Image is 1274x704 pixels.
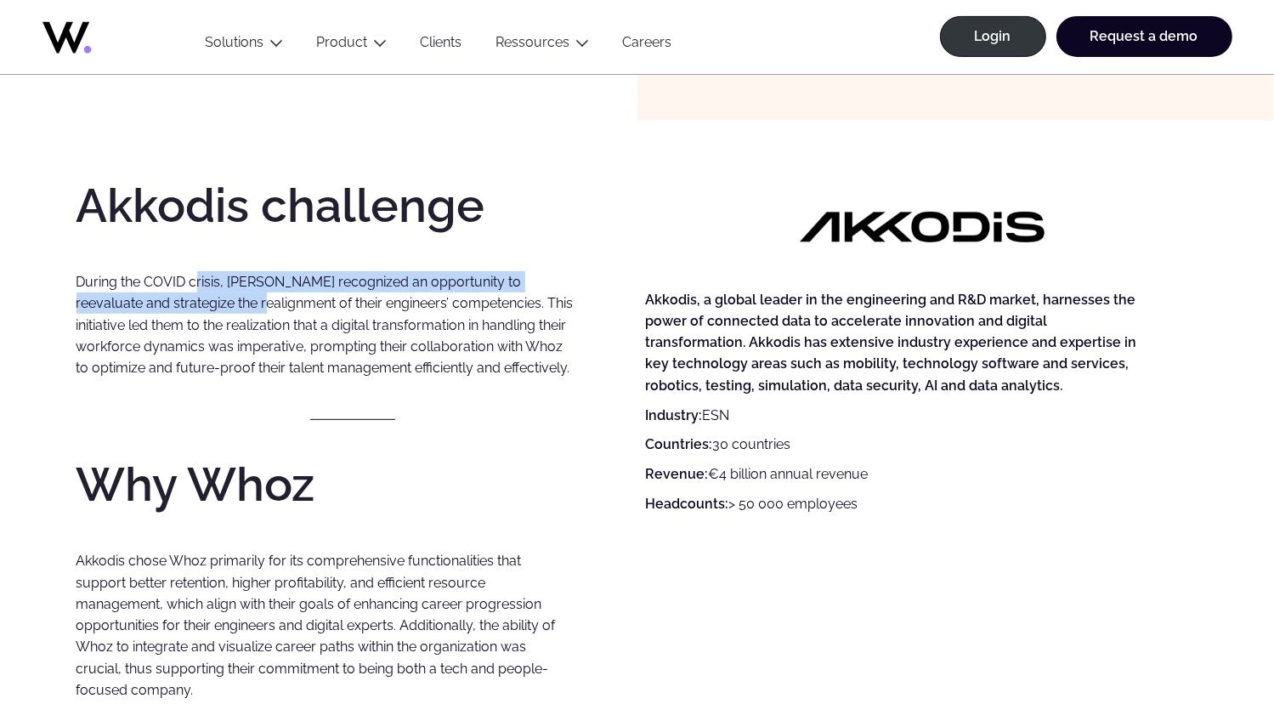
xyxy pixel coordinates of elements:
[1162,592,1250,680] iframe: Chatbot
[189,34,300,57] button: Solutions
[646,405,1143,426] p: ESN
[646,434,1143,455] p: 30 countries
[646,493,1143,514] p: > 50 000 employees
[76,550,574,701] p: Akkodis chose Whoz primarily for its comprehensive functionalities that support better retention,...
[496,34,570,50] a: Ressources
[646,292,1137,394] strong: Akkodis, a global leader in the engineering and R&D market, harnesses the power of connected data...
[76,461,629,508] h2: Why Whoz
[317,34,368,50] a: Product
[76,271,574,378] p: During the COVID crisis, [PERSON_NAME] recognized an opportunity to reevaluate and strategize the...
[606,34,689,57] a: Careers
[646,436,713,452] strong: Countries:
[646,463,1143,485] p: €4 billion annual revenue
[479,34,606,57] button: Ressources
[76,182,629,229] h2: Akkodis challenge
[1056,16,1232,57] a: Request a demo
[646,496,729,512] strong: Headcounts:
[300,34,404,57] button: Product
[646,466,709,482] strong: Revenue:
[940,16,1046,57] a: Login
[404,34,479,57] a: Clients
[646,407,703,423] strong: Industry:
